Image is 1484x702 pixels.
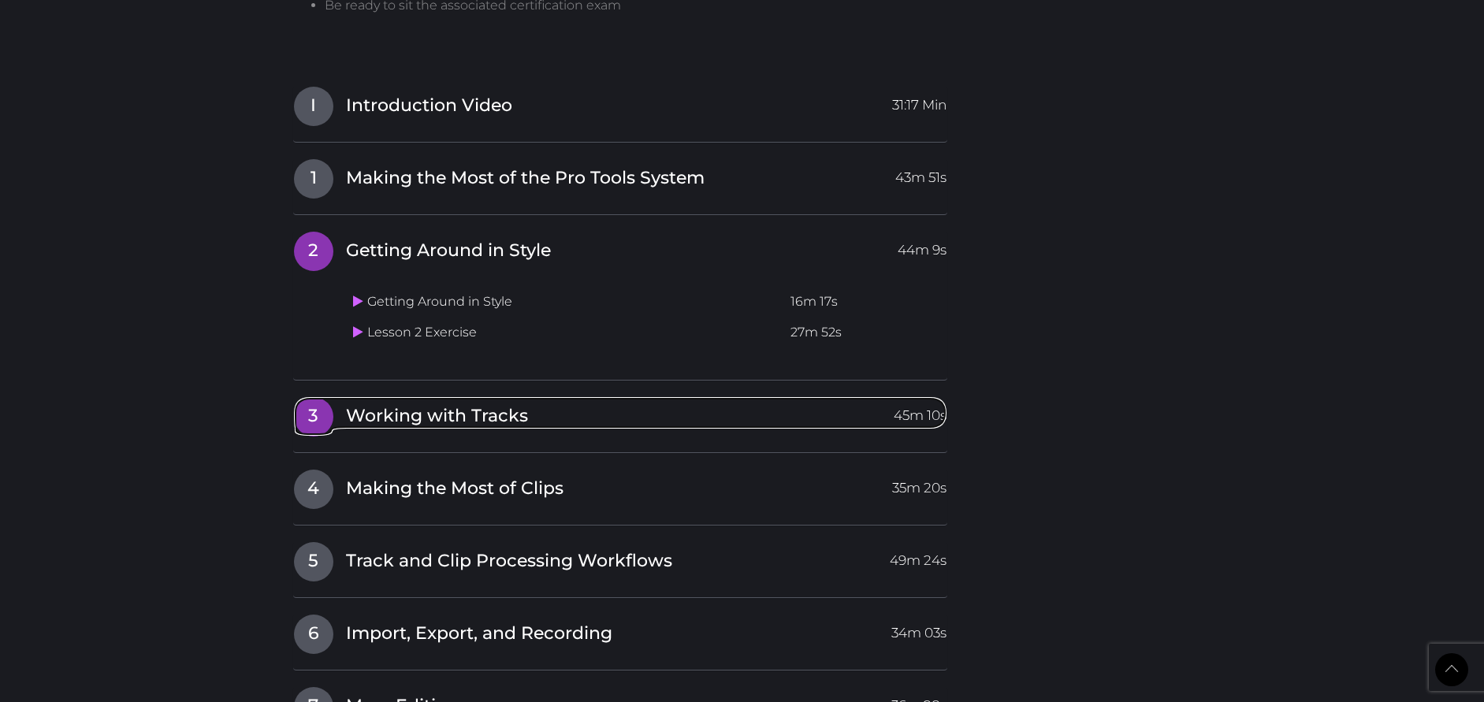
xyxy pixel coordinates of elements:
[294,87,333,126] span: I
[293,396,948,429] a: 3Working with Tracks45m 10s
[895,159,947,188] span: 43m 51s
[293,158,948,191] a: 1Making the Most of the Pro Tools System43m 51s
[346,404,528,429] span: Working with Tracks
[346,622,612,646] span: Import, Export, and Recording
[346,549,672,574] span: Track and Clip Processing Workflows
[892,470,947,498] span: 35m 20s
[346,166,705,191] span: Making the Most of the Pro Tools System
[892,87,947,115] span: 31:17 Min
[890,542,947,570] span: 49m 24s
[293,469,948,502] a: 4Making the Most of Clips35m 20s
[891,615,947,643] span: 34m 03s
[346,477,563,501] span: Making the Most of Clips
[346,94,512,118] span: Introduction Video
[293,614,948,647] a: 6Import, Export, and Recording34m 03s
[894,397,947,425] span: 45m 10s
[347,318,785,348] td: Lesson 2 Exercise
[346,239,551,263] span: Getting Around in Style
[784,318,947,348] td: 27m 52s
[294,397,333,436] span: 3
[294,615,333,654] span: 6
[347,287,785,318] td: Getting Around in Style
[293,231,948,264] a: 2Getting Around in Style44m 9s
[293,541,948,574] a: 5Track and Clip Processing Workflows49m 24s
[294,470,333,509] span: 4
[784,287,947,318] td: 16m 17s
[294,232,333,271] span: 2
[1435,653,1468,686] a: Back to Top
[294,159,333,199] span: 1
[898,232,947,260] span: 44m 9s
[293,86,948,119] a: IIntroduction Video31:17 Min
[294,542,333,581] span: 5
